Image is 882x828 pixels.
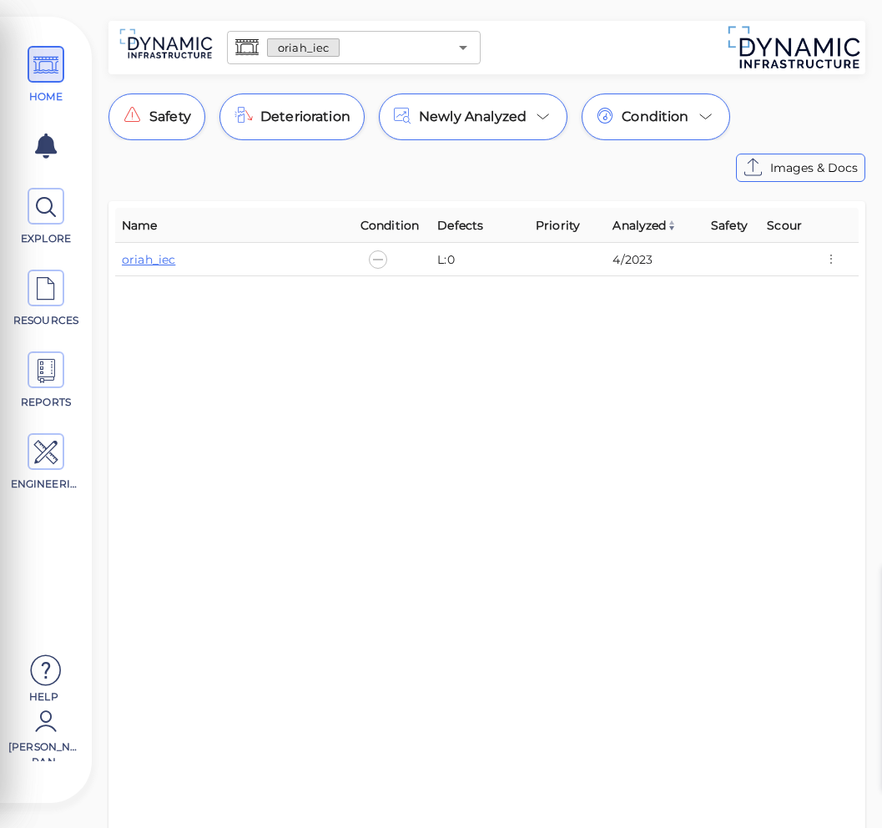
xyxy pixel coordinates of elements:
button: Images & Docs [736,154,865,182]
a: RESOURCES [8,270,83,328]
span: Defects [437,215,483,235]
span: Deterioration [260,107,350,127]
iframe: Chat [811,753,869,815]
span: EXPLORE [11,231,82,246]
a: oriah_iec [122,252,175,267]
a: EXPLORE [8,188,83,246]
div: L:0 [437,251,522,268]
span: Newly Analyzed [419,107,527,127]
span: Condition [360,215,419,235]
span: Images & Docs [770,158,858,178]
span: Scour [767,215,802,235]
span: RESOURCES [11,313,82,328]
span: Priority [536,215,580,235]
span: [PERSON_NAME] ran [8,740,79,761]
span: HOME [11,89,82,104]
span: Help [8,689,79,703]
div: 4/2023 [612,251,698,268]
img: sort_z_to_a [667,220,677,230]
span: oriah_iec [268,40,339,56]
span: REPORTS [11,395,82,410]
span: Safety [149,107,191,127]
span: Name [122,215,158,235]
span: Condition [622,107,688,127]
span: ENGINEERING [11,477,82,492]
span: Safety [711,215,748,235]
a: REPORTS [8,351,83,410]
a: ENGINEERING [8,433,83,492]
span: Analyzed [612,215,676,235]
button: Open [451,36,475,59]
a: HOME [8,46,83,104]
